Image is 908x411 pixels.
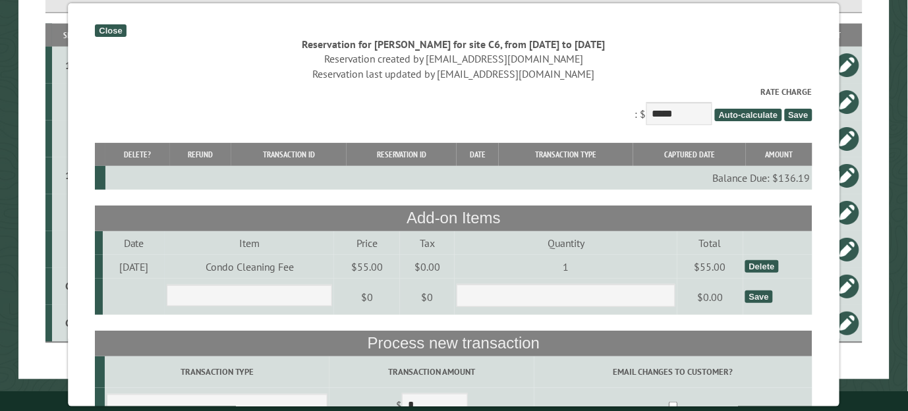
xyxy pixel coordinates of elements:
th: Reservation ID [347,143,457,166]
div: Reservation created by [EMAIL_ADDRESS][DOMAIN_NAME] [96,51,813,66]
div: Reservation for [PERSON_NAME] for site C6, from [DATE] to [DATE] [96,37,813,51]
th: Process new transaction [96,331,813,356]
td: $55.00 [677,255,743,279]
td: Quantity [455,231,678,255]
td: Price [335,231,401,255]
th: Amount [747,143,813,166]
td: $0.00 [400,255,455,279]
td: Item [165,231,334,255]
td: $0 [335,279,401,315]
label: Email changes to customer? [536,366,810,378]
td: $0.00 [677,279,743,315]
th: Transaction ID [231,143,347,166]
td: Condo Cleaning Fee [165,255,334,279]
th: Transaction Type [499,143,634,166]
label: Rate Charge [96,86,813,98]
span: Auto-calculate [715,109,782,121]
th: Site [52,24,88,47]
div: Reservation last updated by [EMAIL_ADDRESS][DOMAIN_NAME] [96,67,813,81]
td: Total [677,231,743,255]
div: 15 [57,169,86,182]
td: [DATE] [103,255,165,279]
div: 1 [57,96,86,109]
div: Save [745,290,773,303]
div: C6 [57,317,86,330]
th: Captured Date [633,143,746,166]
div: 12 [57,59,86,72]
th: Delete? [105,143,170,166]
td: Date [103,231,165,255]
div: 9 [57,132,86,146]
div: Delete [745,260,779,273]
td: 1 [455,255,678,279]
td: $0 [400,279,455,315]
label: Transaction Amount [332,366,532,378]
div: Close [96,24,127,37]
div: C5 [57,280,86,293]
div: 6 [57,243,86,256]
div: : $ [96,86,813,128]
th: Refund [171,143,231,166]
td: Tax [400,231,455,255]
div: 3 [57,206,86,219]
span: Save [785,109,812,121]
th: Date [457,143,499,166]
td: $55.00 [335,255,401,279]
th: Add-on Items [96,205,813,231]
label: Transaction Type [107,366,327,378]
td: Balance Due: $136.19 [105,166,812,190]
